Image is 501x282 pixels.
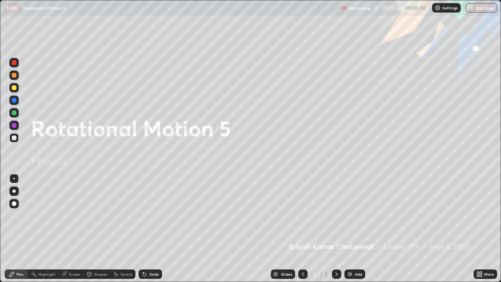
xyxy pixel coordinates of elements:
img: end-class-cross [468,5,474,11]
div: Shapes [94,272,107,276]
img: recording.375f2c34.svg [341,5,347,11]
div: Highlight [38,272,56,276]
div: / [320,272,323,277]
div: Eraser [69,272,81,276]
img: add-slide-button [347,271,353,277]
div: Select [121,272,132,276]
p: Recording [348,5,370,11]
div: Slides [281,272,292,276]
p: LIVE [7,5,18,11]
img: class-settings-icons [434,5,441,11]
p: Rotational Motion 5 [23,5,66,11]
div: 3 [311,272,319,277]
div: Pen [16,272,23,276]
div: 3 [324,271,329,278]
div: More [484,272,494,276]
div: Add [355,272,362,276]
p: Settings [442,6,458,10]
button: End Class [465,3,497,13]
div: Undo [149,272,159,276]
